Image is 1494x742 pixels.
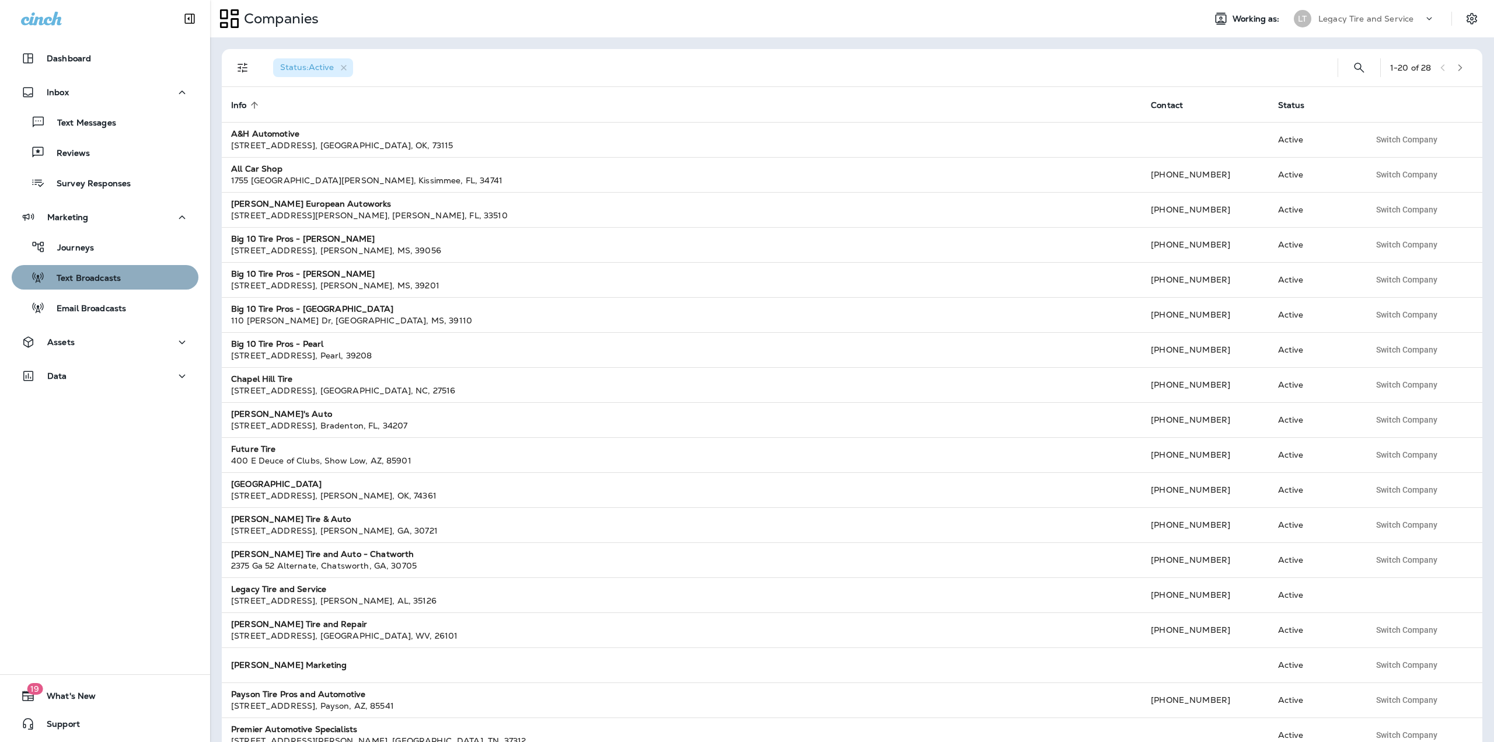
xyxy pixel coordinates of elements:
p: Reviews [45,148,90,159]
button: Switch Company [1370,306,1444,323]
div: [STREET_ADDRESS] , Payson , AZ , 85541 [231,700,1132,712]
span: Switch Company [1376,626,1437,634]
span: Info [231,100,247,110]
p: Data [47,371,67,381]
span: Switch Company [1376,346,1437,354]
span: Switch Company [1376,486,1437,494]
td: [PHONE_NUMBER] [1142,227,1269,262]
button: Support [12,712,198,736]
td: Active [1269,332,1361,367]
button: Switch Company [1370,481,1444,499]
span: 19 [27,683,43,695]
p: Companies [239,10,319,27]
span: Status [1278,100,1305,110]
strong: Big 10 Tire Pros - [GEOGRAPHIC_DATA] [231,304,393,314]
strong: A&H Automotive [231,128,299,139]
td: Active [1269,227,1361,262]
button: Switch Company [1370,201,1444,218]
div: LT [1294,10,1311,27]
td: [PHONE_NUMBER] [1142,332,1269,367]
button: Switch Company [1370,236,1444,253]
p: Inbox [47,88,69,97]
button: Dashboard [12,47,198,70]
div: [STREET_ADDRESS][PERSON_NAME] , [PERSON_NAME] , FL , 33510 [231,210,1132,221]
strong: Premier Automotive Specialists [231,724,357,734]
strong: Big 10 Tire Pros - Pearl [231,339,323,349]
strong: [PERSON_NAME] European Autoworks [231,198,391,209]
span: Switch Company [1376,521,1437,529]
button: Inbox [12,81,198,104]
strong: Legacy Tire and Service [231,584,326,594]
span: Working as: [1233,14,1282,24]
p: Legacy Tire and Service [1318,14,1413,23]
td: [PHONE_NUMBER] [1142,297,1269,332]
div: Status:Active [273,58,353,77]
td: Active [1269,297,1361,332]
button: Switch Company [1370,271,1444,288]
td: [PHONE_NUMBER] [1142,507,1269,542]
button: Email Broadcasts [12,295,198,320]
td: [PHONE_NUMBER] [1142,262,1269,297]
p: Dashboard [47,54,91,63]
td: Active [1269,157,1361,192]
td: Active [1269,262,1361,297]
td: Active [1269,682,1361,717]
button: Search Companies [1348,56,1371,79]
span: Contact [1151,100,1198,110]
strong: Future Tire [231,444,276,454]
div: [STREET_ADDRESS] , [PERSON_NAME] , MS , 39056 [231,245,1132,256]
span: Switch Company [1376,416,1437,424]
div: [STREET_ADDRESS] , [PERSON_NAME] , GA , 30721 [231,525,1132,537]
div: 400 E Deuce of Clubs , Show Low , AZ , 85901 [231,455,1132,466]
p: Journeys [46,243,94,254]
div: [STREET_ADDRESS] , [GEOGRAPHIC_DATA] , NC , 27516 [231,385,1132,396]
p: Email Broadcasts [45,304,126,315]
span: Switch Company [1376,696,1437,704]
td: [PHONE_NUMBER] [1142,437,1269,472]
strong: [PERSON_NAME] Tire & Auto [231,514,351,524]
td: [PHONE_NUMBER] [1142,612,1269,647]
td: Active [1269,472,1361,507]
button: Switch Company [1370,516,1444,534]
span: Switch Company [1376,135,1437,144]
div: 2375 Ga 52 Alternate , Chatsworth , GA , 30705 [231,560,1132,572]
button: Switch Company [1370,376,1444,393]
strong: [PERSON_NAME] Marketing [231,660,347,670]
p: Assets [47,337,75,347]
div: [STREET_ADDRESS] , [GEOGRAPHIC_DATA] , WV , 26101 [231,630,1132,642]
div: 1755 [GEOGRAPHIC_DATA][PERSON_NAME] , Kissimmee , FL , 34741 [231,175,1132,186]
div: [STREET_ADDRESS] , [GEOGRAPHIC_DATA] , OK , 73115 [231,140,1132,151]
strong: All Car Shop [231,163,282,174]
button: Switch Company [1370,166,1444,183]
p: Text Broadcasts [45,273,121,284]
td: [PHONE_NUMBER] [1142,472,1269,507]
td: [PHONE_NUMBER] [1142,577,1269,612]
div: [STREET_ADDRESS] , [PERSON_NAME] , OK , 74361 [231,490,1132,501]
td: Active [1269,192,1361,227]
button: Data [12,364,198,388]
span: Switch Company [1376,381,1437,389]
span: Switch Company [1376,556,1437,564]
span: Status [1278,100,1320,110]
p: Survey Responses [45,179,131,190]
td: [PHONE_NUMBER] [1142,367,1269,402]
span: Support [35,719,80,733]
span: Switch Company [1376,311,1437,319]
span: Info [231,100,262,110]
button: Journeys [12,235,198,259]
span: Switch Company [1376,205,1437,214]
td: [PHONE_NUMBER] [1142,157,1269,192]
span: Switch Company [1376,170,1437,179]
td: Active [1269,507,1361,542]
strong: Big 10 Tire Pros - [PERSON_NAME] [231,234,375,244]
td: Active [1269,542,1361,577]
button: Switch Company [1370,341,1444,358]
td: Active [1269,577,1361,612]
p: Text Messages [46,118,116,129]
button: Survey Responses [12,170,198,195]
button: Switch Company [1370,656,1444,674]
button: Text Messages [12,110,198,134]
div: [STREET_ADDRESS] , Bradenton , FL , 34207 [231,420,1132,431]
strong: Chapel Hill Tire [231,374,292,384]
td: [PHONE_NUMBER] [1142,192,1269,227]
